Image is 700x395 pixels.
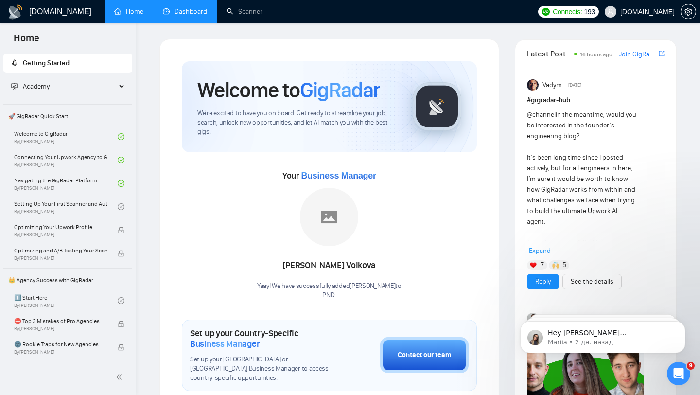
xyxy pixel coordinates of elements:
[282,170,376,181] span: Your
[380,337,469,373] button: Contact our team
[11,82,50,90] span: Academy
[11,59,18,66] span: rocket
[527,79,539,91] img: Vadym
[42,37,168,46] p: Message from Mariia, sent 2 дн. назад
[568,81,581,90] span: [DATE]
[118,297,124,304] span: check-circle
[607,8,614,15] span: user
[506,301,700,369] iframe: Intercom notifications сообщение
[659,49,665,58] a: export
[681,4,696,19] button: setting
[562,274,622,289] button: See the details
[14,196,118,217] a: Setting Up Your First Scanner and Auto-BidderBy[PERSON_NAME]
[118,157,124,163] span: check-circle
[530,262,537,269] img: ❤️
[527,95,665,106] h1: # gigradar-hub
[14,340,107,349] span: 🌚 Rookie Traps for New Agencies
[14,149,118,171] a: Connecting Your Upwork Agency to GigRadarBy[PERSON_NAME]
[163,7,207,16] a: dashboardDashboard
[257,282,402,300] div: Yaay! We have successfully added [PERSON_NAME] to
[23,59,70,67] span: Getting Started
[301,171,376,180] span: Business Manager
[398,350,451,360] div: Contact our team
[14,173,118,194] a: Navigating the GigRadar PlatformBy[PERSON_NAME]
[23,82,50,90] span: Academy
[118,180,124,187] span: check-circle
[114,7,143,16] a: homeHome
[527,110,556,119] span: @channel
[413,82,461,131] img: gigradar-logo.png
[190,339,260,349] span: Business Manager
[118,227,124,233] span: lock
[681,8,696,16] span: setting
[190,328,332,349] h1: Set up your Country-Specific
[197,77,380,103] h1: Welcome to
[562,260,566,270] span: 5
[14,290,118,311] a: 1️⃣ Start HereBy[PERSON_NAME]
[118,133,124,140] span: check-circle
[681,8,696,16] a: setting
[190,355,332,383] span: Set up your [GEOGRAPHIC_DATA] or [GEOGRAPHIC_DATA] Business Manager to access country-specific op...
[14,316,107,326] span: ⛔ Top 3 Mistakes of Pro Agencies
[257,291,402,300] p: PND .
[14,222,107,232] span: Optimizing Your Upwork Profile
[3,54,132,73] li: Getting Started
[541,260,544,270] span: 7
[257,257,402,274] div: [PERSON_NAME] Volkova
[11,83,18,90] span: fund-projection-screen
[42,28,166,191] span: Hey [PERSON_NAME][EMAIL_ADDRESS][DOMAIN_NAME], Looks like your Upwork agency ValsyDev 🤖 AI Platfo...
[542,80,562,90] span: Vadym
[118,250,124,257] span: lock
[118,321,124,327] span: lock
[227,7,262,16] a: searchScanner
[553,6,582,17] span: Connects:
[687,362,695,370] span: 9
[535,276,551,287] a: Reply
[14,326,107,332] span: By [PERSON_NAME]
[14,255,107,261] span: By [PERSON_NAME]
[14,126,118,147] a: Welcome to GigRadarBy[PERSON_NAME]
[197,109,397,137] span: We're excited to have you on board. Get ready to streamline your job search, unlock new opportuni...
[8,4,23,20] img: logo
[6,31,47,52] span: Home
[14,232,107,238] span: By [PERSON_NAME]
[571,276,613,287] a: See the details
[14,246,107,255] span: Optimizing and A/B Testing Your Scanner for Better Results
[300,188,358,246] img: placeholder.png
[118,344,124,351] span: lock
[118,203,124,210] span: check-circle
[659,50,665,57] span: export
[667,362,690,385] iframe: Intercom live chat
[529,247,551,255] span: Expand
[300,77,380,103] span: GigRadar
[116,372,125,382] span: double-left
[4,107,131,126] span: 🚀 GigRadar Quick Start
[527,274,559,289] button: Reply
[542,8,550,16] img: upwork-logo.png
[552,262,559,269] img: 🙌
[14,349,107,355] span: By [PERSON_NAME]
[584,6,595,17] span: 193
[580,51,612,58] span: 16 hours ago
[527,48,571,60] span: Latest Posts from the GigRadar Community
[619,49,657,60] a: Join GigRadar Slack Community
[4,270,131,290] span: 👑 Agency Success with GigRadar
